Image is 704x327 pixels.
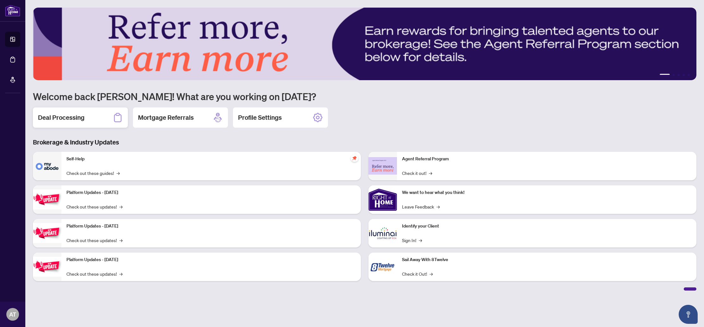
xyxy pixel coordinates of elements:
[66,256,356,263] p: Platform Updates - [DATE]
[119,237,123,244] span: →
[116,170,120,176] span: →
[402,256,691,263] p: Sail Away With 8Twelve
[351,154,358,162] span: pushpin
[66,237,123,244] a: Check out these updates!→
[138,113,194,122] h2: Mortgage Referrals
[66,223,356,230] p: Platform Updates - [DATE]
[437,203,440,210] span: →
[677,74,680,76] button: 3
[368,253,397,281] img: Sail Away With 8Twelve
[402,156,691,163] p: Agent Referral Program
[679,305,698,324] button: Open asap
[672,74,675,76] button: 2
[368,219,397,247] img: Identify your Client
[119,270,123,277] span: →
[430,270,433,277] span: →
[368,157,397,175] img: Agent Referral Program
[660,74,670,76] button: 1
[402,170,432,176] a: Check it out!→
[402,223,691,230] p: Identify your Client
[119,203,123,210] span: →
[66,170,120,176] a: Check out these guides!→
[402,203,440,210] a: Leave Feedback→
[402,270,433,277] a: Check it Out!→
[33,138,696,147] h3: Brokerage & Industry Updates
[66,203,123,210] a: Check out these updates!→
[33,152,61,180] img: Self-Help
[66,189,356,196] p: Platform Updates - [DATE]
[368,185,397,214] img: We want to hear what you think!
[5,5,20,16] img: logo
[682,74,685,76] button: 4
[402,189,691,196] p: We want to hear what you think!
[33,223,61,243] img: Platform Updates - July 8, 2025
[429,170,432,176] span: →
[402,237,422,244] a: Sign In!→
[238,113,282,122] h2: Profile Settings
[33,189,61,209] img: Platform Updates - July 21, 2025
[688,74,690,76] button: 5
[9,310,16,319] span: AT
[38,113,85,122] h2: Deal Processing
[66,156,356,163] p: Self-Help
[33,8,696,80] img: Slide 0
[66,270,123,277] a: Check out these updates!→
[33,257,61,277] img: Platform Updates - June 23, 2025
[419,237,422,244] span: →
[33,90,696,102] h1: Welcome back [PERSON_NAME]! What are you working on [DATE]?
